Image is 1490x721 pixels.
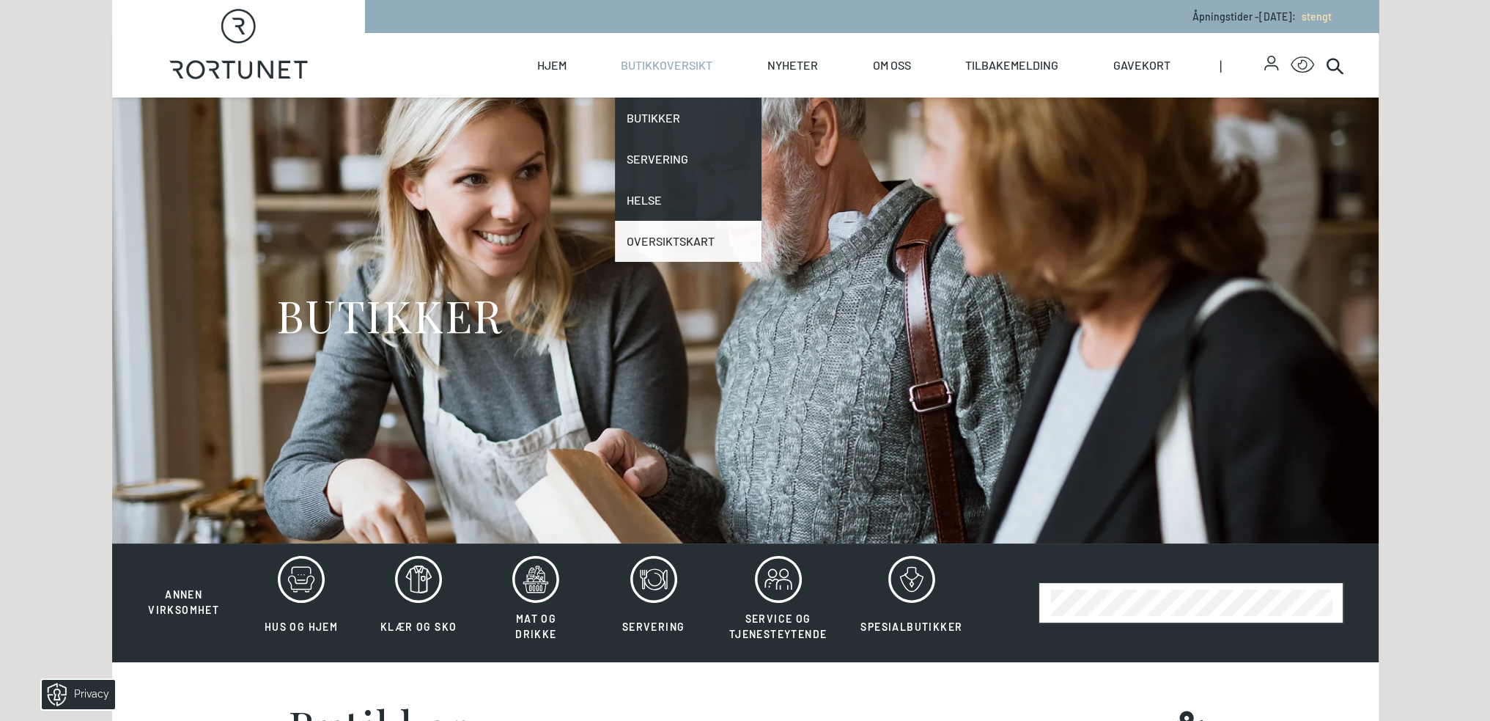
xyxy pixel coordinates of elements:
[845,555,978,651] button: Spesialbutikker
[265,621,338,633] span: Hus og hjem
[873,33,911,98] a: Om oss
[537,33,567,98] a: Hjem
[1192,9,1332,24] p: Åpningstider - [DATE] :
[597,555,711,651] button: Servering
[15,675,134,714] iframe: Manage Preferences
[515,612,556,640] span: Mat og drikke
[615,180,761,221] a: Helse
[965,33,1058,98] a: Tilbakemelding
[621,33,712,98] a: Butikkoversikt
[1220,33,1265,98] span: |
[615,98,761,139] a: Butikker
[361,555,476,651] button: Klær og sko
[1296,10,1332,23] a: stengt
[276,288,503,343] h1: BUTIKKER
[1113,33,1170,98] a: Gavekort
[714,555,843,651] button: Service og tjenesteytende
[1302,10,1332,23] span: stengt
[148,588,219,616] span: Annen virksomhet
[380,621,457,633] span: Klær og sko
[615,221,761,262] a: Oversiktskart
[1291,54,1314,77] button: Open Accessibility Menu
[767,33,818,98] a: Nyheter
[729,612,827,640] span: Service og tjenesteytende
[622,621,685,633] span: Servering
[479,555,593,651] button: Mat og drikke
[860,621,962,633] span: Spesialbutikker
[127,555,241,618] button: Annen virksomhet
[615,139,761,180] a: Servering
[244,555,358,651] button: Hus og hjem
